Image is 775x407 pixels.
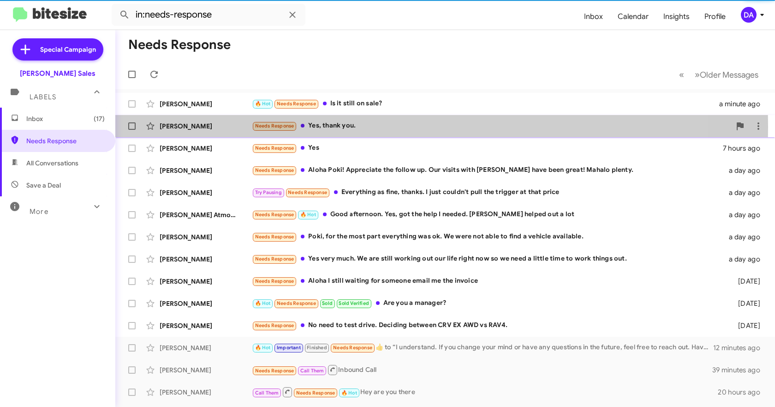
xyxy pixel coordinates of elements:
div: 12 minutes ago [713,343,768,352]
a: Special Campaign [12,38,103,61]
span: Needs Response [255,234,294,240]
div: a day ago [725,232,768,242]
span: Needs Response [255,278,294,284]
span: Needs Response [255,322,294,328]
button: Next [689,65,764,84]
div: [PERSON_NAME] [160,121,252,131]
div: Aloha I still waiting for someone email me the invoice [252,276,725,286]
div: [PERSON_NAME] [160,144,252,153]
a: Profile [697,3,733,30]
span: Needs Response [296,390,335,396]
div: [PERSON_NAME] [160,321,252,330]
span: Needs Response [26,136,105,146]
span: Labels [30,93,56,101]
div: [PERSON_NAME] [160,255,252,264]
div: [PERSON_NAME] [160,99,252,109]
div: Everything as fine, thanks. I just couldn't pull the trigger at that price [252,187,725,198]
div: [PERSON_NAME] [160,232,252,242]
span: Sold Verified [339,300,369,306]
span: Inbox [26,114,105,123]
div: Yes [252,143,723,153]
span: More [30,207,48,216]
span: Special Campaign [40,45,96,54]
span: Needs Response [255,123,294,129]
div: DA [741,7,757,23]
span: Call Them [255,390,279,396]
span: Needs Response [333,345,372,351]
div: No need to test drive. Deciding between CRV EX AWD vs RAV4. [252,320,725,331]
a: Calendar [610,3,656,30]
h1: Needs Response [128,37,231,52]
span: 🔥 Hot [255,300,271,306]
span: Needs Response [255,145,294,151]
span: Save a Deal [26,181,61,190]
div: a minute ago [719,99,768,109]
div: [PERSON_NAME] [160,277,252,286]
span: « [679,69,684,80]
span: » [695,69,700,80]
div: ​👍​ to “ I understand. If you change your mind or have any questions in the future, feel free to ... [252,342,713,353]
span: 🔥 Hot [341,390,357,396]
div: [PERSON_NAME] [160,365,252,375]
span: (17) [94,114,105,123]
span: Try Pausing [255,189,282,195]
div: a day ago [725,255,768,264]
span: Sold [322,300,333,306]
button: DA [733,7,765,23]
div: 20 hours ago [718,388,768,397]
div: 39 minutes ago [712,365,768,375]
span: Needs Response [255,256,294,262]
div: a day ago [725,166,768,175]
a: Inbox [577,3,610,30]
span: Needs Response [255,368,294,374]
span: Needs Response [277,101,316,107]
div: Poki, for the most part everything was ok. We were not able to find a vehicle available. [252,231,725,242]
div: [PERSON_NAME] [160,343,252,352]
div: [PERSON_NAME] Sales [20,69,95,78]
div: Are you a manager? [252,298,725,309]
span: Needs Response [277,300,316,306]
div: [PERSON_NAME] Atmosfera [160,210,252,219]
span: Call Them [300,368,324,374]
span: Needs Response [255,212,294,218]
div: [PERSON_NAME] [160,188,252,197]
span: Finished [307,345,327,351]
span: 🔥 Hot [255,345,271,351]
nav: Page navigation example [674,65,764,84]
div: a day ago [725,188,768,197]
div: [PERSON_NAME] [160,299,252,308]
span: 🔥 Hot [300,212,316,218]
button: Previous [674,65,690,84]
div: [PERSON_NAME] [160,166,252,175]
span: All Conversations [26,158,78,168]
span: Needs Response [255,167,294,173]
div: Yes very much. We are still working out our life right now so we need a little time to work thing... [252,254,725,264]
div: [DATE] [725,277,768,286]
div: Yes, thank you. [252,121,731,131]
div: Good afternoon. Yes, got the help I needed. [PERSON_NAME] helped out a lot [252,209,725,220]
span: Needs Response [288,189,327,195]
span: Important [277,345,301,351]
a: Insights [656,3,697,30]
span: Older Messages [700,70,758,80]
div: Aloha Poki! Appreciate the follow up. Our visits with [PERSON_NAME] have been great! Mahalo plenty. [252,165,725,176]
div: Hey are you there [252,386,718,398]
div: [DATE] [725,321,768,330]
div: [DATE] [725,299,768,308]
div: 7 hours ago [723,144,768,153]
input: Search [112,4,305,26]
div: [PERSON_NAME] [160,388,252,397]
span: 🔥 Hot [255,101,271,107]
div: a day ago [725,210,768,219]
div: Is it still on sale? [252,98,719,109]
div: Inbound Call [252,364,712,376]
